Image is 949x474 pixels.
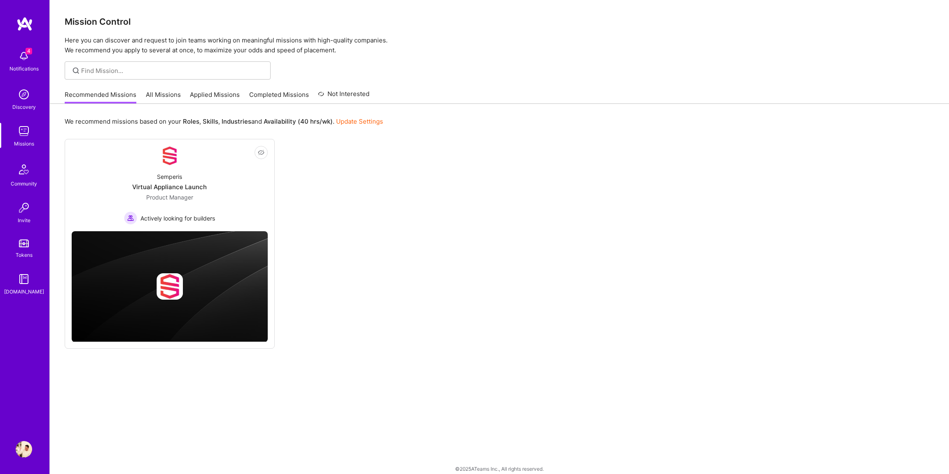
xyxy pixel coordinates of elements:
i: icon EyeClosed [258,149,264,156]
img: cover [72,231,268,342]
div: Notifications [9,64,39,73]
div: Tokens [16,251,33,259]
div: Invite [18,216,30,225]
a: Company LogoSemperisVirtual Appliance LaunchProduct Manager Actively looking for buildersActively... [72,146,268,225]
img: Actively looking for builders [124,211,137,225]
img: Company logo [157,273,183,300]
div: [DOMAIN_NAME] [4,287,44,296]
div: Semperis [157,172,182,181]
img: logo [16,16,33,31]
a: All Missions [146,90,181,104]
div: Virtual Appliance Launch [132,183,207,191]
img: Company Logo [160,146,180,166]
b: Roles [183,117,199,125]
img: discovery [16,86,32,103]
a: User Avatar [14,441,34,458]
b: Industries [222,117,251,125]
a: Not Interested [318,89,369,104]
a: Applied Missions [190,90,240,104]
span: 4 [26,48,32,54]
p: Here you can discover and request to join teams working on meaningful missions with high-quality ... [65,35,934,55]
img: Community [14,160,34,179]
a: Recommended Missions [65,90,136,104]
img: bell [16,48,32,64]
a: Update Settings [336,117,383,125]
img: guide book [16,271,32,287]
h3: Mission Control [65,16,934,27]
img: tokens [19,239,29,247]
div: Discovery [12,103,36,111]
b: Availability (40 hrs/wk) [264,117,333,125]
i: icon SearchGrey [71,66,81,75]
a: Completed Missions [249,90,309,104]
span: Actively looking for builders [140,214,215,223]
img: Invite [16,199,32,216]
div: Missions [14,139,34,148]
input: Find Mission... [81,66,264,75]
img: User Avatar [16,441,32,458]
p: We recommend missions based on your , , and . [65,117,383,126]
div: Community [11,179,37,188]
span: Product Manager [146,194,193,201]
b: Skills [203,117,218,125]
img: teamwork [16,123,32,139]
